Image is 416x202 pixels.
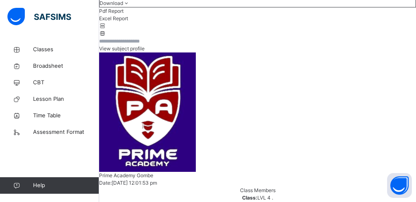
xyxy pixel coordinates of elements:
span: Prime Academy Gombe [99,172,153,178]
li: dropdown-list-item-null-1 [99,15,416,22]
span: Class Members [240,187,276,193]
span: [DATE] 12:01:53 pm [112,180,157,186]
button: Open asap [387,173,412,198]
span: Class: [242,195,257,201]
span: Lesson Plan [33,95,99,103]
span: LVL 4 . [257,195,273,201]
span: CBT [33,78,99,87]
span: Date: [99,180,112,186]
img: safsims [7,8,71,25]
img: primegombe.png [99,52,196,172]
span: Classes [33,45,99,54]
span: Help [33,181,99,190]
span: View subject profile [99,45,145,52]
span: Assessment Format [33,128,99,136]
span: Time Table [33,112,99,120]
span: Broadsheet [33,62,99,70]
li: dropdown-list-item-null-0 [99,7,416,15]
